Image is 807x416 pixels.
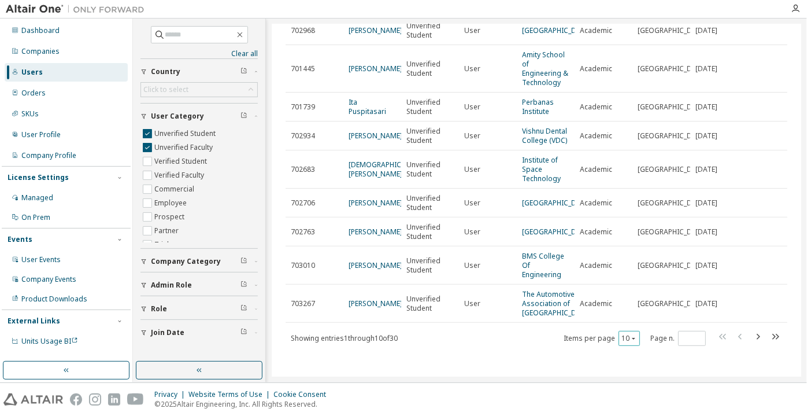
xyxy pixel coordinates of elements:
[695,261,717,270] span: [DATE]
[580,64,612,73] span: Academic
[154,224,181,238] label: Partner
[464,198,480,208] span: User
[21,130,61,139] div: User Profile
[154,210,187,224] label: Prospect
[406,98,454,116] span: Unverified Student
[522,198,591,208] a: [GEOGRAPHIC_DATA]
[21,109,39,119] div: SKUs
[695,131,717,141] span: [DATE]
[151,328,184,337] span: Join Date
[154,196,189,210] label: Employee
[21,255,61,264] div: User Events
[406,21,454,40] span: Unverified Student
[151,257,221,266] span: Company Category
[70,393,82,406] img: facebook.svg
[349,25,402,35] a: [PERSON_NAME]
[406,60,454,78] span: Unverified Student
[21,213,50,222] div: On Prem
[522,251,564,279] a: BMS College Of Engineering
[349,97,386,116] a: Ita Puspitasari
[349,299,402,308] a: [PERSON_NAME]
[464,261,480,270] span: User
[349,198,402,208] a: [PERSON_NAME]
[240,112,247,121] span: Clear filter
[140,104,258,129] button: User Category
[580,261,612,270] span: Academic
[349,160,424,179] a: [DEMOGRAPHIC_DATA][PERSON_NAME]
[695,64,717,73] span: [DATE]
[580,227,612,237] span: Academic
[291,198,315,208] span: 702706
[127,393,144,406] img: youtube.svg
[240,328,247,337] span: Clear filter
[151,281,192,290] span: Admin Role
[154,141,215,154] label: Unverified Faculty
[406,256,454,275] span: Unverified Student
[406,223,454,241] span: Unverified Student
[406,294,454,313] span: Unverified Student
[638,26,707,35] span: [GEOGRAPHIC_DATA]
[522,227,591,237] a: [GEOGRAPHIC_DATA]
[21,26,60,35] div: Dashboard
[638,198,707,208] span: [GEOGRAPHIC_DATA]
[638,165,707,174] span: [GEOGRAPHIC_DATA]
[8,235,32,244] div: Events
[154,238,171,252] label: Trial
[154,399,333,409] p: © 2025 Altair Engineering, Inc. All Rights Reserved.
[349,64,402,73] a: [PERSON_NAME]
[140,249,258,274] button: Company Category
[638,299,707,308] span: [GEOGRAPHIC_DATA]
[464,227,480,237] span: User
[240,281,247,290] span: Clear filter
[349,260,402,270] a: [PERSON_NAME]
[140,59,258,84] button: Country
[21,151,76,160] div: Company Profile
[140,320,258,345] button: Join Date
[291,333,398,343] span: Showing entries 1 through 10 of 30
[580,165,612,174] span: Academic
[188,390,273,399] div: Website Terms of Use
[140,273,258,298] button: Admin Role
[349,227,402,237] a: [PERSON_NAME]
[3,393,63,406] img: altair_logo.svg
[522,289,591,318] a: The Automotive Res. Association of [GEOGRAPHIC_DATA]
[240,67,247,76] span: Clear filter
[21,336,78,346] span: Units Usage BI
[580,26,612,35] span: Academic
[638,131,707,141] span: [GEOGRAPHIC_DATA]
[291,165,315,174] span: 702683
[154,182,197,196] label: Commercial
[638,261,707,270] span: [GEOGRAPHIC_DATA]
[21,47,60,56] div: Companies
[695,227,717,237] span: [DATE]
[580,131,612,141] span: Academic
[8,173,69,182] div: License Settings
[154,154,209,168] label: Verified Student
[695,299,717,308] span: [DATE]
[522,50,568,87] a: Amity School of Engineering & Technology
[108,393,120,406] img: linkedin.svg
[406,194,454,212] span: Unverified Student
[140,296,258,322] button: Role
[291,26,315,35] span: 702968
[695,198,717,208] span: [DATE]
[522,25,591,35] a: [GEOGRAPHIC_DATA]
[89,393,101,406] img: instagram.svg
[151,304,167,314] span: Role
[21,89,46,98] div: Orders
[580,299,612,308] span: Academic
[564,331,640,346] span: Items per page
[21,68,43,77] div: Users
[240,257,247,266] span: Clear filter
[464,131,480,141] span: User
[580,198,612,208] span: Academic
[695,165,717,174] span: [DATE]
[406,127,454,145] span: Unverified Student
[291,131,315,141] span: 702934
[21,275,76,284] div: Company Events
[580,102,612,112] span: Academic
[638,227,707,237] span: [GEOGRAPHIC_DATA]
[8,316,60,326] div: External Links
[240,304,247,314] span: Clear filter
[291,299,315,308] span: 703267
